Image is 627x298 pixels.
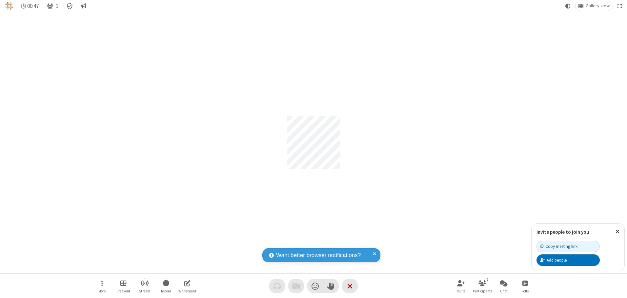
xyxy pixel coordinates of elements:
button: Start streaming [135,277,154,295]
button: Open chat [494,277,514,295]
span: Breakout [116,289,130,293]
img: QA Selenium DO NOT DELETE OR CHANGE [5,2,13,10]
div: Meeting details Encryption enabled [64,1,76,11]
button: Add people [536,254,600,266]
span: Participants [473,289,492,293]
span: Polls [521,289,529,293]
span: Want better browser notifications? [276,251,361,260]
span: Chat [500,289,508,293]
button: Send a reaction [307,279,323,293]
span: Gallery view [586,3,610,9]
span: Record [161,289,171,293]
button: Open shared whiteboard [177,277,197,295]
label: Invite people to join you [536,229,589,235]
span: 1 [56,3,58,9]
button: Manage Breakout Rooms [113,277,133,295]
button: Using system theme [563,1,573,11]
button: Open menu [92,277,112,295]
div: Timer [18,1,42,11]
button: Audio problem - check your Internet connection or call by phone [269,279,285,293]
div: 1 [485,276,491,282]
span: More [98,289,106,293]
button: Video [288,279,304,293]
span: 00:47 [27,3,39,9]
div: Copy meeting link [540,243,577,249]
button: End or leave meeting [342,279,358,293]
button: Open participant list [473,277,492,295]
button: Change layout [576,1,612,11]
span: Stream [139,289,150,293]
button: Raise hand [323,279,339,293]
button: Close popover [611,224,624,240]
button: Conversation [78,1,89,11]
span: Whiteboard [178,289,196,293]
button: Fullscreen [615,1,625,11]
button: Copy meeting link [536,241,600,252]
button: Open participant list [44,1,61,11]
span: Invite [457,289,465,293]
button: Open poll [515,277,535,295]
button: Start recording [156,277,176,295]
button: Invite participants (Alt+I) [451,277,471,295]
